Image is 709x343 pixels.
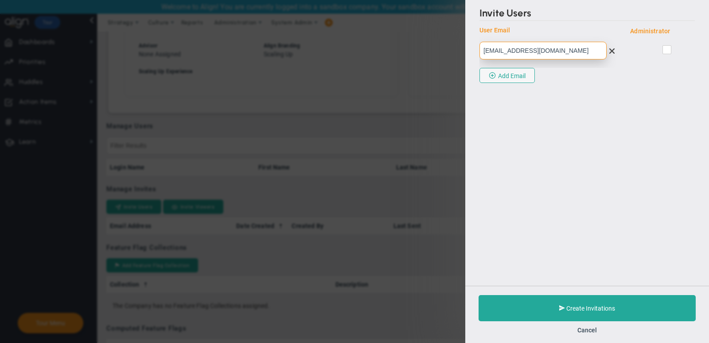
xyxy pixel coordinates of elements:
[479,27,630,34] div: User Email
[479,68,535,83] button: Add Email
[566,305,615,312] span: Create Invitations
[479,7,695,21] h2: Invite Users
[479,295,696,321] button: Create Invitations
[577,327,597,334] button: Cancel
[630,28,670,35] span: Administrator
